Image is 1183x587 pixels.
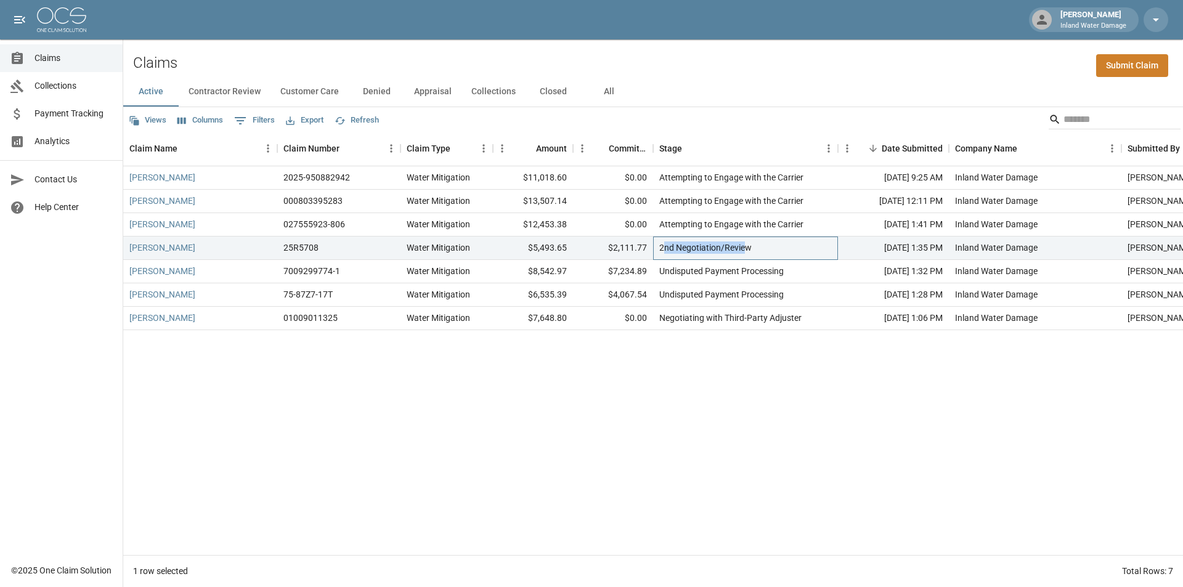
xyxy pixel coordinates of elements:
div: $0.00 [573,166,653,190]
button: Refresh [331,111,382,130]
div: Claim Name [123,131,277,166]
div: Stage [659,131,682,166]
div: [DATE] 1:32 PM [838,260,949,283]
button: Sort [177,140,195,157]
button: Menu [474,139,493,158]
span: Help Center [35,201,113,214]
button: Appraisal [404,77,461,107]
button: Export [283,111,327,130]
div: Water Mitigation [407,312,470,324]
button: Menu [819,139,838,158]
a: Submit Claim [1096,54,1168,77]
a: [PERSON_NAME] [129,195,195,207]
span: Collections [35,79,113,92]
div: Claim Number [277,131,400,166]
div: [DATE] 1:41 PM [838,213,949,237]
button: Sort [450,140,468,157]
div: 1 row selected [133,565,188,577]
div: Negotiating with Third-Party Adjuster [659,312,802,324]
a: [PERSON_NAME] [129,288,195,301]
button: Closed [526,77,581,107]
button: Views [126,111,169,130]
div: Claim Name [129,131,177,166]
button: Sort [591,140,609,157]
div: Water Mitigation [407,195,470,207]
button: Sort [1017,140,1035,157]
div: Inland Water Damage [955,218,1038,230]
div: 75-87Z7-17T [283,288,333,301]
div: 2nd Negotiation/Review [659,241,752,254]
div: Date Submitted [838,131,949,166]
button: Menu [382,139,400,158]
h2: Claims [133,54,177,72]
div: $8,542.97 [493,260,573,283]
div: $7,648.80 [493,307,573,330]
button: Active [123,77,179,107]
div: Attempting to Engage with the Carrier [659,218,803,230]
button: Sort [519,140,536,157]
div: Attempting to Engage with the Carrier [659,171,803,184]
button: Menu [259,139,277,158]
span: Claims [35,52,113,65]
div: 2025-950882942 [283,171,350,184]
span: Contact Us [35,173,113,186]
button: Sort [339,140,357,157]
div: Search [1049,110,1181,132]
button: Menu [1103,139,1121,158]
div: Water Mitigation [407,288,470,301]
div: $13,507.14 [493,190,573,213]
div: Inland Water Damage [955,265,1038,277]
div: [DATE] 12:11 PM [838,190,949,213]
button: Menu [493,139,511,158]
div: 000803395283 [283,195,343,207]
p: Inland Water Damage [1060,21,1126,31]
div: 25R5708 [283,241,319,254]
a: [PERSON_NAME] [129,171,195,184]
div: dynamic tabs [123,77,1183,107]
a: [PERSON_NAME] [129,265,195,277]
div: $6,535.39 [493,283,573,307]
div: [DATE] 1:28 PM [838,283,949,307]
div: Claim Type [400,131,493,166]
div: Company Name [955,131,1017,166]
div: Stage [653,131,838,166]
div: 027555923-806 [283,218,345,230]
a: [PERSON_NAME] [129,241,195,254]
div: Undisputed Payment Processing [659,288,784,301]
div: Claim Type [407,131,450,166]
div: Amount [493,131,573,166]
button: Show filters [231,111,278,131]
div: Inland Water Damage [955,171,1038,184]
div: Amount [536,131,567,166]
div: Water Mitigation [407,171,470,184]
span: Analytics [35,135,113,148]
div: Inland Water Damage [955,312,1038,324]
button: open drawer [7,7,32,32]
div: Inland Water Damage [955,195,1038,207]
div: $0.00 [573,190,653,213]
div: 01009011325 [283,312,338,324]
div: [DATE] 9:25 AM [838,166,949,190]
div: Inland Water Damage [955,241,1038,254]
div: © 2025 One Claim Solution [11,564,112,577]
div: Company Name [949,131,1121,166]
button: All [581,77,636,107]
div: [PERSON_NAME] [1055,9,1131,31]
button: Sort [864,140,882,157]
span: Payment Tracking [35,107,113,120]
div: 7009299774-1 [283,265,340,277]
div: $0.00 [573,213,653,237]
button: Contractor Review [179,77,270,107]
img: ocs-logo-white-transparent.png [37,7,86,32]
div: Undisputed Payment Processing [659,265,784,277]
div: Total Rows: 7 [1122,565,1173,577]
div: Water Mitigation [407,265,470,277]
button: Menu [838,139,856,158]
div: Claim Number [283,131,339,166]
div: $11,018.60 [493,166,573,190]
div: Water Mitigation [407,241,470,254]
button: Sort [682,140,699,157]
div: Submitted By [1128,131,1180,166]
button: Collections [461,77,526,107]
div: Water Mitigation [407,218,470,230]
